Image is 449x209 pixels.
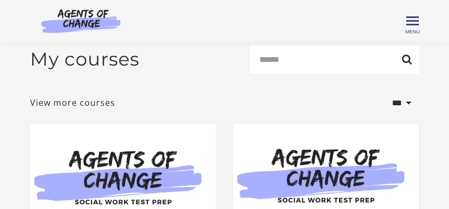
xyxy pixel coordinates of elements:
[30,8,132,33] img: Agents of Change Logo
[30,48,139,70] h2: My courses
[405,29,420,34] span: Menu
[406,15,419,28] button: Toggle menu Menu
[406,20,419,22] span: Toggle menu
[30,96,115,109] a: View more courses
